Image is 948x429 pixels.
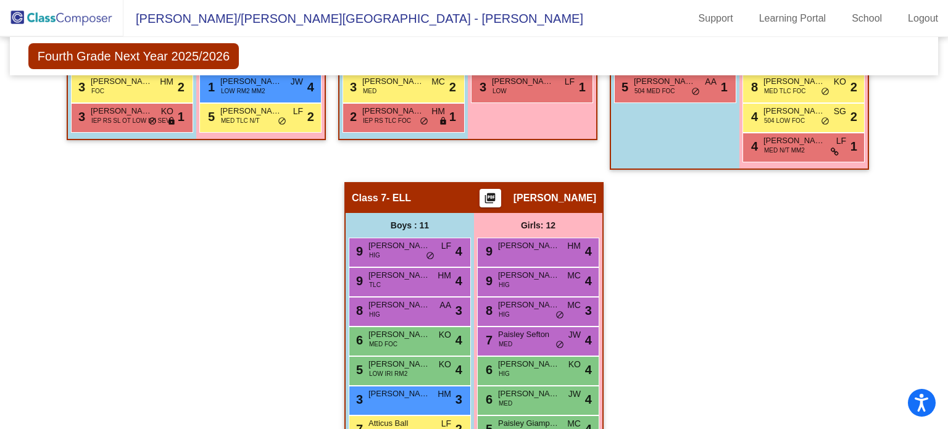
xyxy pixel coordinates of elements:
[353,244,363,258] span: 9
[346,213,474,238] div: Boys : 11
[221,86,265,96] span: LOW RM2 MM2
[368,388,430,400] span: [PERSON_NAME] [PERSON_NAME]
[369,369,407,378] span: LOW IRI RM2
[567,239,581,252] span: HM
[585,360,592,379] span: 4
[386,192,411,204] span: - ELL
[476,80,486,94] span: 3
[585,272,592,290] span: 4
[439,117,447,127] span: lock
[75,80,85,94] span: 3
[763,75,825,88] span: [PERSON_NAME]
[748,140,758,153] span: 4
[369,339,397,349] span: MED FOC
[363,86,376,96] span: MED
[834,75,846,88] span: KO
[483,393,493,406] span: 6
[634,86,675,96] span: 504 MED FOC
[91,116,170,125] span: IEP RS SL OT LOW IRI SEV
[850,107,857,126] span: 2
[160,75,173,88] span: HM
[220,105,282,117] span: [PERSON_NAME]
[705,75,717,88] span: AA
[91,105,152,117] span: [PERSON_NAME]
[28,43,239,69] span: Fourth Grade Next Year 2025/2026
[307,107,314,126] span: 2
[205,110,215,123] span: 5
[498,328,560,341] span: Paisley Sefton
[368,358,430,370] span: [PERSON_NAME]
[178,107,185,126] span: 1
[75,110,85,123] span: 3
[455,272,462,290] span: 4
[498,239,560,252] span: [PERSON_NAME]
[480,189,501,207] button: Print Students Details
[567,269,581,282] span: MC
[455,242,462,260] span: 4
[455,301,462,320] span: 3
[205,80,215,94] span: 1
[821,87,829,97] span: do_not_disturb_alt
[763,135,825,147] span: [PERSON_NAME] [PERSON_NAME]
[483,244,493,258] span: 9
[834,105,846,118] span: SG
[585,331,592,349] span: 4
[721,78,728,96] span: 1
[483,333,493,347] span: 7
[585,390,592,409] span: 4
[498,269,560,281] span: [PERSON_NAME]
[689,9,743,28] a: Support
[353,274,363,288] span: 9
[585,242,592,260] span: 4
[368,269,430,281] span: [PERSON_NAME]
[148,117,157,127] span: do_not_disturb_alt
[499,399,512,408] span: MED
[691,87,700,97] span: do_not_disturb_alt
[362,75,424,88] span: [PERSON_NAME]
[431,105,445,118] span: HM
[455,360,462,379] span: 4
[499,369,510,378] span: HIG
[369,310,380,319] span: HIG
[618,80,628,94] span: 5
[369,280,381,289] span: TLC
[483,363,493,377] span: 6
[568,358,581,371] span: KO
[123,9,583,28] span: [PERSON_NAME]/[PERSON_NAME][GEOGRAPHIC_DATA] - [PERSON_NAME]
[585,301,592,320] span: 3
[439,358,451,371] span: KO
[438,269,451,282] span: HM
[178,78,185,96] span: 2
[568,388,581,401] span: JW
[763,105,825,117] span: [PERSON_NAME]
[441,239,451,252] span: LF
[555,340,564,350] span: do_not_disturb_alt
[513,192,596,204] span: [PERSON_NAME]
[293,105,303,118] span: LF
[363,116,411,125] span: IEP RS TLC FOC
[565,75,575,88] span: LF
[278,117,286,127] span: do_not_disturb_alt
[483,304,493,317] span: 8
[221,116,260,125] span: MED TLC N/T
[307,78,314,96] span: 4
[353,363,363,377] span: 5
[499,310,510,319] span: HIG
[362,105,424,117] span: [PERSON_NAME]
[498,299,560,311] span: [PERSON_NAME]
[439,328,451,341] span: KO
[352,192,386,204] span: Class 7
[634,75,696,88] span: [PERSON_NAME]
[431,75,445,88] span: MC
[568,328,581,341] span: JW
[439,299,451,312] span: AA
[474,213,602,238] div: Girls: 12
[499,339,512,349] span: MED
[369,251,380,260] span: HIG
[748,80,758,94] span: 8
[764,146,805,155] span: MED N/T MM2
[850,137,857,156] span: 1
[898,9,948,28] a: Logout
[291,75,303,88] span: JW
[426,251,434,261] span: do_not_disturb_alt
